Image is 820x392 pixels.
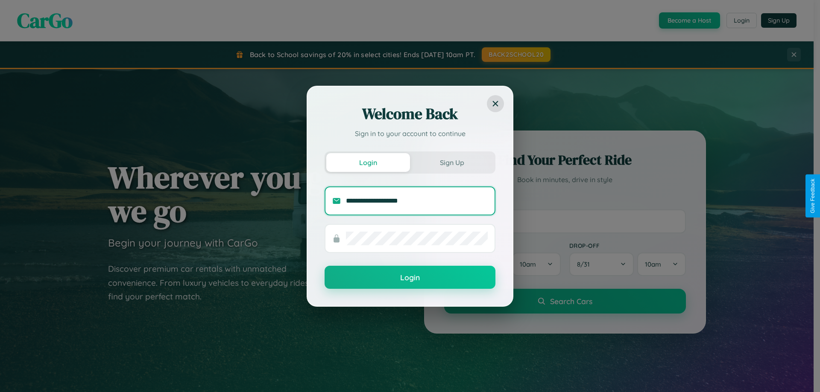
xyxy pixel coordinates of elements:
[325,128,495,139] p: Sign in to your account to continue
[325,104,495,124] h2: Welcome Back
[810,179,816,213] div: Give Feedback
[325,266,495,289] button: Login
[326,153,410,172] button: Login
[410,153,494,172] button: Sign Up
